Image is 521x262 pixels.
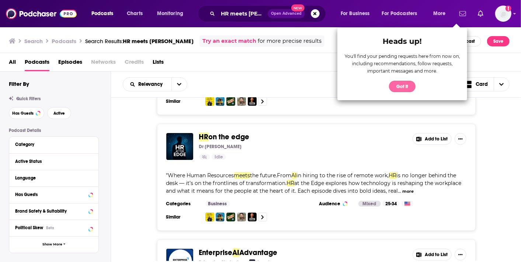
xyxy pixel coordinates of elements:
[166,98,199,104] h3: Similar
[16,96,41,101] span: Quick Filters
[389,172,397,179] span: HR
[168,172,234,179] span: Where Human Resources
[226,97,235,106] a: Planet Money
[248,213,257,221] img: The Diary Of A CEO with Steven Bartlett
[199,133,250,141] a: HRon the edge
[85,38,194,45] div: Search Results:
[91,56,116,71] span: Networks
[15,206,93,216] button: Brand Safety & Suitability
[413,249,452,261] button: Add to List
[9,236,98,253] button: Show More
[15,225,43,230] span: Political Skew
[85,38,194,45] a: Search Results:HR meets [PERSON_NAME]
[248,97,257,106] img: The Diary Of A CEO with Steven Bartlett
[226,213,235,221] img: Planet Money
[12,111,34,115] span: Has Guests
[15,157,93,166] button: Active Status
[237,97,246,106] img: On Purpose with Jay Shetty
[495,6,511,22] img: User Profile
[455,249,466,261] button: Show More Button
[157,8,183,19] span: Monitoring
[123,82,171,87] button: open menu
[9,128,99,133] p: Podcast Details
[199,144,242,150] p: Dr [PERSON_NAME]
[58,56,82,71] a: Episodes
[199,249,278,257] a: EnterpriseAIAdvantage
[202,37,256,45] a: Try an exact match
[199,248,233,257] span: Enterprise
[166,201,199,207] h3: Categories
[199,132,209,142] span: HR
[24,38,43,45] h3: Search
[166,214,199,220] h3: Similar
[216,213,225,221] img: The Ramsey Show
[122,8,147,20] a: Charts
[42,242,62,247] span: Show More
[428,8,455,20] button: open menu
[287,180,295,186] span: HR
[166,172,462,194] span: "
[456,7,469,20] a: Show notifications dropdown
[215,154,223,161] span: Idle
[433,8,446,19] span: More
[15,223,93,232] button: Political SkewBeta
[297,172,389,179] span: in hiring to the rise of remote work,
[218,8,268,20] input: Search podcasts, credits, & more...
[343,37,461,46] div: Heads up!
[46,226,54,230] div: Beta
[153,56,164,71] a: Lists
[205,97,214,106] img: All Ears English Podcast
[15,173,93,182] button: Language
[171,78,187,91] button: open menu
[52,38,76,45] h3: Podcasts
[166,133,193,160] img: HR on the edge
[209,132,250,142] span: on the edge
[506,6,511,11] svg: Add a profile image
[271,12,302,15] span: Open Advanced
[216,97,225,106] img: The Ramsey Show
[459,77,510,91] button: Choose View
[240,248,278,257] span: Advantage
[152,8,193,20] button: open menu
[250,172,292,179] span: the future.From
[123,38,194,45] span: HR meets [PERSON_NAME]
[138,82,166,87] span: Relevancy
[9,56,16,71] a: All
[53,111,65,115] span: Active
[15,209,86,214] div: Brand Safety & Suitability
[234,172,250,179] span: meets
[15,142,88,147] div: Category
[237,213,246,221] img: On Purpose with Jay Shetty
[15,140,93,149] button: Category
[319,201,352,207] h3: Audience
[291,4,305,11] span: New
[6,7,77,21] img: Podchaser - Follow, Share and Rate Podcasts
[212,154,226,160] a: Idle
[127,8,143,19] span: Charts
[123,77,187,91] h2: Choose List sort
[476,82,488,87] span: Card
[475,7,486,20] a: Show notifications dropdown
[402,188,414,195] button: more
[336,8,379,20] button: open menu
[15,159,88,164] div: Active Status
[413,133,452,145] button: Add to List
[487,36,510,46] button: Save
[9,80,29,87] h2: Filter By
[125,56,144,71] span: Credits
[25,56,49,71] span: Podcasts
[382,8,417,19] span: For Podcasters
[268,9,305,18] button: Open AdvancedNew
[398,188,402,194] span: ...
